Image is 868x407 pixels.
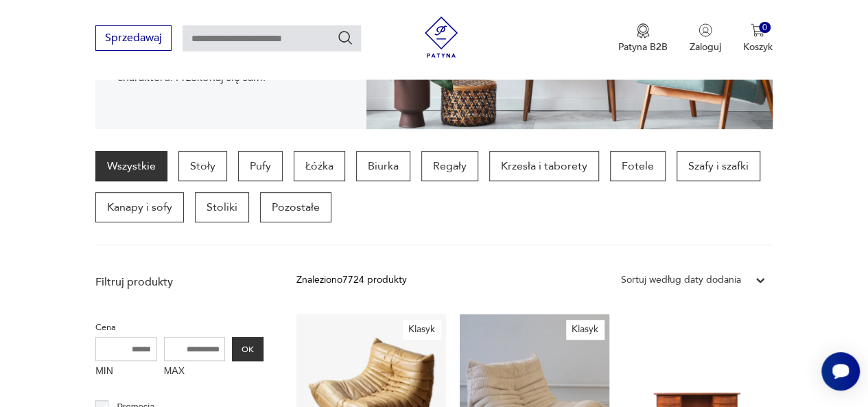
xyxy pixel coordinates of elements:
a: Ikona medaluPatyna B2B [618,23,668,54]
a: Łóżka [294,151,345,181]
a: Wszystkie [95,151,167,181]
button: Szukaj [337,30,353,46]
button: Zaloguj [690,23,721,54]
label: MIN [95,361,157,383]
img: Ikonka użytkownika [699,23,712,37]
a: Fotele [610,151,666,181]
button: OK [232,337,263,361]
a: Biurka [356,151,410,181]
button: Patyna B2B [618,23,668,54]
a: Pufy [238,151,283,181]
a: Kanapy i sofy [95,192,184,222]
p: Koszyk [743,40,773,54]
img: Patyna - sklep z meblami i dekoracjami vintage [421,16,462,58]
button: 0Koszyk [743,23,773,54]
a: Krzesła i taborety [489,151,599,181]
a: Szafy i szafki [677,151,760,181]
p: Filtruj produkty [95,275,263,290]
a: Stoliki [195,192,249,222]
button: Sprzedawaj [95,25,172,51]
div: 0 [759,22,771,34]
label: MAX [164,361,226,383]
a: Sprzedawaj [95,34,172,44]
img: Ikona medalu [636,23,650,38]
iframe: Smartsupp widget button [821,352,860,391]
p: Patyna B2B [618,40,668,54]
div: Znaleziono 7724 produkty [296,272,407,288]
div: Sortuj według daty dodania [621,272,741,288]
p: Cena [95,320,263,335]
a: Regały [421,151,478,181]
p: Zaloguj [690,40,721,54]
img: Ikona koszyka [751,23,764,37]
a: Pozostałe [260,192,331,222]
a: Stoły [178,151,227,181]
